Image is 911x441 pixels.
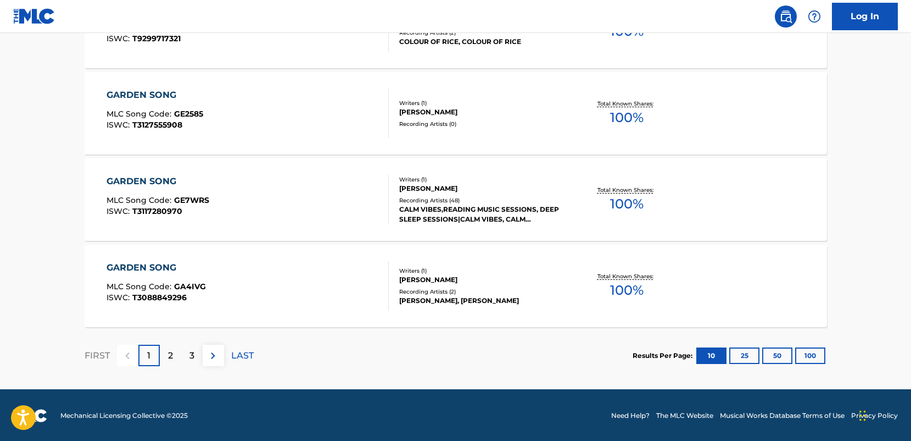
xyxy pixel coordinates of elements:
p: FIRST [85,349,110,362]
div: GARDEN SONG [107,89,203,102]
span: MLC Song Code : [107,109,174,119]
a: Public Search [775,5,797,27]
span: GE7WRS [174,195,209,205]
button: 10 [696,348,726,364]
div: Recording Artists ( 0 ) [399,120,565,128]
span: T3088849296 [132,293,187,302]
span: T3117280970 [132,206,182,216]
a: Musical Works Database Terms of Use [720,411,845,421]
a: The MLC Website [656,411,713,421]
div: GARDEN SONG [107,261,206,274]
div: COLOUR OF RICE, COLOUR OF RICE [399,37,565,47]
p: 1 [147,349,150,362]
a: Privacy Policy [851,411,898,421]
span: ISWC : [107,293,132,302]
div: [PERSON_NAME] [399,275,565,285]
div: Drag [859,399,866,432]
div: [PERSON_NAME] [399,184,565,194]
p: 3 [189,349,194,362]
span: ISWC : [107,206,132,216]
span: ISWC : [107,34,132,43]
img: help [808,10,821,23]
div: Writers ( 1 ) [399,267,565,275]
iframe: Chat Widget [856,388,911,441]
span: ISWC : [107,120,132,130]
span: Mechanical Licensing Collective © 2025 [60,411,188,421]
a: GARDEN SONGMLC Song Code:GE7WRSISWC:T3117280970Writers (1)[PERSON_NAME]Recording Artists (48)CALM... [85,158,827,241]
p: Total Known Shares: [597,272,656,280]
div: [PERSON_NAME] [399,107,565,117]
button: 100 [795,348,825,364]
img: search [779,10,792,23]
p: Results Per Page: [633,351,695,361]
span: GE2585 [174,109,203,119]
p: Total Known Shares: [597,100,656,108]
a: GARDEN SONGMLC Song Code:GA4IVGISWC:T3088849296Writers (1)[PERSON_NAME]Recording Artists (2)[PERS... [85,245,827,327]
div: Recording Artists ( 48 ) [399,196,565,205]
span: 100 % [610,194,644,214]
span: 100 % [610,108,644,128]
span: 100 % [610,280,644,300]
p: LAST [231,349,254,362]
a: Need Help? [611,411,650,421]
span: MLC Song Code : [107,282,174,291]
div: Writers ( 1 ) [399,99,565,107]
div: Recording Artists ( 2 ) [399,288,565,296]
span: T9299717321 [132,34,181,43]
span: MLC Song Code : [107,195,174,205]
span: T3127555908 [132,120,182,130]
span: GA4IVG [174,282,206,291]
img: right [206,349,220,362]
button: 25 [729,348,759,364]
p: 2 [168,349,173,362]
div: Help [803,5,825,27]
img: MLC Logo [13,8,55,24]
div: Writers ( 1 ) [399,175,565,184]
a: Log In [832,3,898,30]
img: logo [13,409,47,422]
div: GARDEN SONG [107,175,209,188]
div: [PERSON_NAME], [PERSON_NAME] [399,296,565,306]
button: 50 [762,348,792,364]
p: Total Known Shares: [597,186,656,194]
div: CALM VIBES,READING MUSIC SESSIONS, DEEP SLEEP SESSIONS|CALM VIBES, CALM VIBES,COFFEE HOUSE ACOUST... [399,205,565,224]
a: GARDEN SONGMLC Song Code:GE2585ISWC:T3127555908Writers (1)[PERSON_NAME]Recording Artists (0)Total... [85,72,827,155]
